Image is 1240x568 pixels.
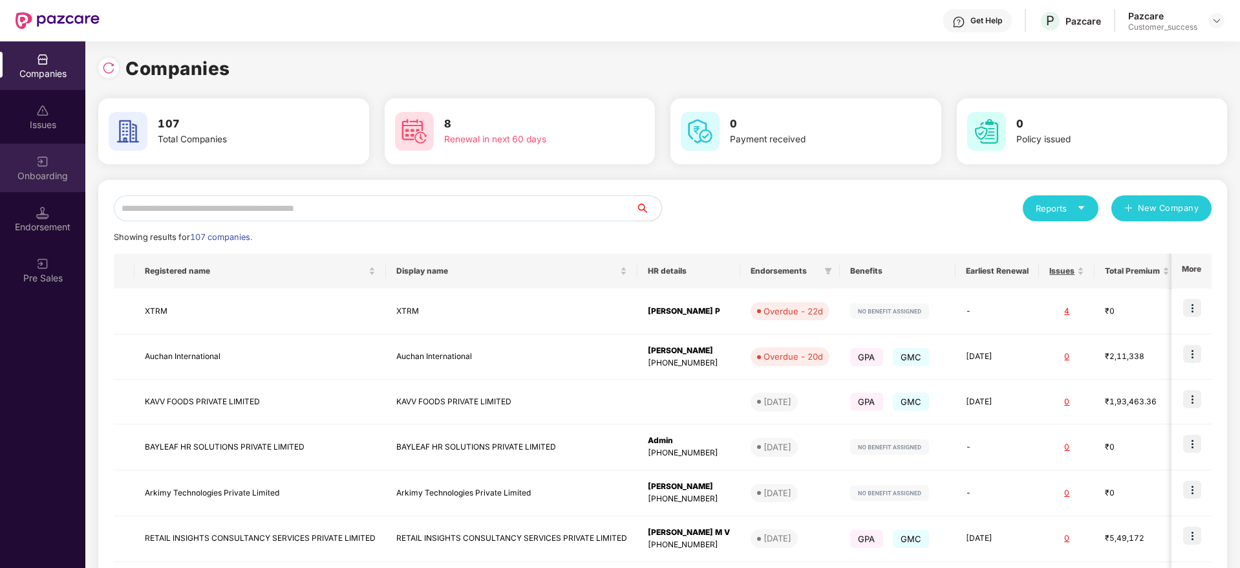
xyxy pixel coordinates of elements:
img: svg+xml;base64,PHN2ZyB3aWR0aD0iMjAiIGhlaWdodD0iMjAiIHZpZXdCb3g9IjAgMCAyMCAyMCIgZmlsbD0ibm9uZSIgeG... [36,257,49,270]
span: GPA [850,530,883,548]
img: icon [1183,345,1201,363]
span: caret-down [1077,204,1085,212]
span: Issues [1049,266,1074,276]
div: [PHONE_NUMBER] [648,447,730,459]
td: - [956,289,1039,334]
div: 0 [1049,441,1084,453]
td: BAYLEAF HR SOLUTIONS PRIVATE LIMITED [134,424,386,470]
img: svg+xml;base64,PHN2ZyBpZD0iSGVscC0zMngzMiIgeG1sbnM9Imh0dHA6Ly93d3cudzMub3JnLzIwMDAvc3ZnIiB3aWR0aD... [952,16,965,28]
button: plusNew Company [1111,195,1212,221]
img: svg+xml;base64,PHN2ZyBpZD0iRHJvcGRvd24tMzJ4MzIiIHhtbG5zPSJodHRwOi8vd3d3LnczLm9yZy8yMDAwL3N2ZyIgd2... [1212,16,1222,26]
div: [DATE] [764,532,791,545]
img: svg+xml;base64,PHN2ZyBpZD0iQ29tcGFuaWVzIiB4bWxucz0iaHR0cDovL3d3dy53My5vcmcvMjAwMC9zdmciIHdpZHRoPS... [36,53,49,66]
div: [PERSON_NAME] M V [648,527,730,539]
th: Display name [386,254,637,289]
img: New Pazcare Logo [16,12,100,29]
div: ₹0 [1105,305,1170,318]
td: KAVV FOODS PRIVATE LIMITED [134,380,386,424]
div: Overdue - 22d [764,305,823,318]
th: Issues [1039,254,1095,289]
div: 0 [1049,487,1084,499]
span: GMC [893,393,930,411]
div: Reports [1036,202,1085,215]
td: [DATE] [956,516,1039,562]
div: [PHONE_NUMBER] [648,493,730,505]
img: icon [1183,527,1201,545]
div: [PHONE_NUMBER] [648,539,730,551]
th: HR details [637,254,740,289]
td: XTRM [134,289,386,334]
h3: 0 [1016,116,1179,133]
div: [PERSON_NAME] P [648,305,730,318]
div: Policy issued [1016,133,1179,147]
th: Registered name [134,254,386,289]
img: svg+xml;base64,PHN2ZyB4bWxucz0iaHR0cDovL3d3dy53My5vcmcvMjAwMC9zdmciIHdpZHRoPSIxMjIiIGhlaWdodD0iMj... [850,485,929,501]
h1: Companies [125,54,230,83]
div: ₹5,49,172 [1105,532,1170,545]
h3: 8 [444,116,607,133]
span: Display name [396,266,617,276]
td: Auchan International [386,334,637,380]
div: [DATE] [764,441,791,453]
div: Pazcare [1065,15,1101,27]
img: svg+xml;base64,PHN2ZyB4bWxucz0iaHR0cDovL3d3dy53My5vcmcvMjAwMC9zdmciIHdpZHRoPSI2MCIgaGVpZ2h0PSI2MC... [395,112,434,151]
div: Get Help [970,16,1002,26]
span: GMC [893,348,930,366]
span: GMC [893,530,930,548]
div: ₹0 [1105,441,1170,453]
div: Total Companies [158,133,321,147]
td: Arkimy Technologies Private Limited [386,470,637,516]
div: Customer_success [1128,22,1197,32]
img: svg+xml;base64,PHN2ZyB4bWxucz0iaHR0cDovL3d3dy53My5vcmcvMjAwMC9zdmciIHdpZHRoPSIxMjIiIGhlaWdodD0iMj... [850,303,929,319]
h3: 0 [730,116,893,133]
img: svg+xml;base64,PHN2ZyB3aWR0aD0iMTQuNSIgaGVpZ2h0PSIxNC41IiB2aWV3Qm94PSIwIDAgMTYgMTYiIGZpbGw9Im5vbm... [36,206,49,219]
img: svg+xml;base64,PHN2ZyB4bWxucz0iaHR0cDovL3d3dy53My5vcmcvMjAwMC9zdmciIHdpZHRoPSI2MCIgaGVpZ2h0PSI2MC... [967,112,1006,151]
img: icon [1183,390,1201,408]
th: Earliest Renewal [956,254,1039,289]
span: plus [1124,204,1133,214]
span: Showing results for [114,232,252,242]
img: icon [1183,435,1201,453]
span: filter [824,267,832,275]
td: [DATE] [956,380,1039,424]
div: Admin [648,435,730,447]
td: RETAIL INSIGHTS CONSULTANCY SERVICES PRIVATE LIMITED [134,516,386,562]
td: BAYLEAF HR SOLUTIONS PRIVATE LIMITED [386,424,637,470]
th: Benefits [840,254,956,289]
span: P [1046,13,1054,28]
div: ₹0 [1105,487,1170,499]
td: - [956,424,1039,470]
th: Total Premium [1095,254,1180,289]
div: [PERSON_NAME] [648,481,730,493]
td: Auchan International [134,334,386,380]
img: svg+xml;base64,PHN2ZyB4bWxucz0iaHR0cDovL3d3dy53My5vcmcvMjAwMC9zdmciIHdpZHRoPSI2MCIgaGVpZ2h0PSI2MC... [681,112,720,151]
td: XTRM [386,289,637,334]
div: 0 [1049,396,1084,408]
span: GPA [850,393,883,411]
td: Arkimy Technologies Private Limited [134,470,386,516]
img: svg+xml;base64,PHN2ZyB4bWxucz0iaHR0cDovL3d3dy53My5vcmcvMjAwMC9zdmciIHdpZHRoPSI2MCIgaGVpZ2h0PSI2MC... [109,112,147,151]
span: GPA [850,348,883,366]
th: More [1171,254,1212,289]
img: icon [1183,299,1201,317]
div: ₹1,93,463.36 [1105,396,1170,408]
span: Registered name [145,266,366,276]
div: [PERSON_NAME] [648,345,730,357]
img: icon [1183,481,1201,499]
div: Payment received [730,133,893,147]
img: svg+xml;base64,PHN2ZyBpZD0iUmVsb2FkLTMyeDMyIiB4bWxucz0iaHR0cDovL3d3dy53My5vcmcvMjAwMC9zdmciIHdpZH... [102,61,115,74]
td: KAVV FOODS PRIVATE LIMITED [386,380,637,424]
div: Renewal in next 60 days [444,133,607,147]
img: svg+xml;base64,PHN2ZyB3aWR0aD0iMjAiIGhlaWdodD0iMjAiIHZpZXdCb3g9IjAgMCAyMCAyMCIgZmlsbD0ibm9uZSIgeG... [36,155,49,168]
div: 0 [1049,351,1084,363]
span: filter [822,263,835,279]
span: New Company [1138,202,1199,215]
td: - [956,470,1039,516]
span: Total Premium [1105,266,1160,276]
h3: 107 [158,116,321,133]
div: Pazcare [1128,10,1197,22]
button: search [635,195,662,221]
div: ₹2,11,338 [1105,351,1170,363]
div: [DATE] [764,395,791,408]
div: 4 [1049,305,1084,318]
